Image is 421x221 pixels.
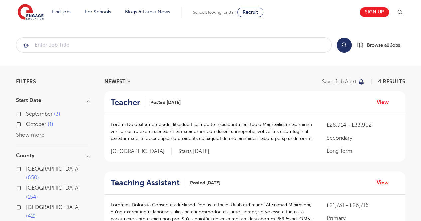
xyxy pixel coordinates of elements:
[337,38,352,53] button: Search
[193,10,236,15] span: Schools looking for staff
[26,204,80,210] span: [GEOGRAPHIC_DATA]
[26,166,80,172] span: [GEOGRAPHIC_DATA]
[237,8,263,17] a: Recruit
[111,178,180,188] h2: Teaching Assistant
[326,201,398,209] p: £21,731 - £26,716
[377,178,394,187] a: View
[357,41,405,49] a: Browse all Jobs
[378,79,405,85] span: 4 RESULTS
[26,166,30,170] input: [GEOGRAPHIC_DATA] 650
[26,121,30,126] input: October 1
[16,38,331,52] input: Submit
[190,179,220,186] span: Posted [DATE]
[111,178,185,188] a: Teaching Assistant
[111,98,145,107] a: Teacher
[16,153,89,158] h3: County
[326,121,398,129] p: £28,914 - £33,902
[322,79,365,84] button: Save job alert
[26,204,30,209] input: [GEOGRAPHIC_DATA] 42
[54,111,60,117] span: 3
[18,4,44,21] img: Engage Education
[16,98,89,103] h3: Start Date
[26,185,30,189] input: [GEOGRAPHIC_DATA] 154
[26,111,30,115] input: September 3
[322,79,356,84] p: Save job alert
[150,99,181,106] span: Posted [DATE]
[367,41,400,49] span: Browse all Jobs
[243,10,258,15] span: Recruit
[26,185,80,191] span: [GEOGRAPHIC_DATA]
[48,121,53,127] span: 1
[52,9,72,14] a: Find jobs
[111,148,172,155] span: [GEOGRAPHIC_DATA]
[26,175,39,181] span: 650
[16,37,332,53] div: Submit
[26,121,46,127] span: October
[85,9,111,14] a: For Schools
[326,134,398,142] p: Secondary
[26,213,36,219] span: 42
[326,147,398,155] p: Long Term
[26,194,38,200] span: 154
[377,98,394,107] a: View
[16,79,36,84] span: Filters
[111,121,314,142] p: Loremi Dolorsit ametco adi Elitseddo Eiusmod te Incididuntu La Etdolo Magnaaliq, en’ad minim veni...
[26,111,53,117] span: September
[360,7,389,17] a: Sign up
[125,9,170,14] a: Blogs & Latest News
[111,98,140,107] h2: Teacher
[178,148,209,155] p: Starts [DATE]
[16,132,44,138] button: Show more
